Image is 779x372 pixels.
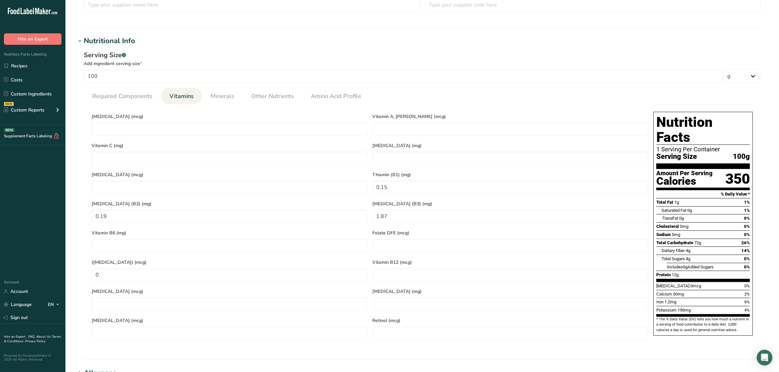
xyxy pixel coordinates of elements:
[373,317,648,324] span: Retinol (mcg)
[680,224,688,229] span: 0mg
[656,299,664,304] span: Iron
[744,224,750,229] span: 0%
[656,317,750,333] section: * The % Daily Value (DV) tells you how much a nutrient in a serving of food contributes to a dail...
[4,102,14,106] div: NEW
[656,115,750,145] h1: Nutrition Facts
[656,308,677,313] span: Potassium
[656,272,671,277] span: Protein
[672,272,679,277] span: 12g
[656,177,713,186] div: Calories
[656,232,671,237] span: Sodium
[672,232,680,237] span: 5mg
[678,308,691,313] span: 190mg
[373,113,648,120] span: Vitamin A, [PERSON_NAME] (mcg)
[4,33,62,45] button: Hire an Expert
[84,60,761,67] div: Add ingredient serving size
[28,334,36,339] a: FAQ .
[84,70,723,83] input: Type your serving size here
[656,283,689,288] span: [MEDICAL_DATA]
[92,142,367,149] span: Vitamin C (mg)
[92,288,367,295] span: [MEDICAL_DATA] (mcg)
[679,216,684,221] span: 0g
[656,292,672,296] span: Calcium
[725,170,750,188] div: 350
[687,208,692,213] span: 0g
[373,171,648,178] span: Thiamin (B1) (mg)
[673,292,684,296] span: 30mg
[656,240,693,245] span: Total Carbohydrate
[744,283,750,288] span: 0%
[656,190,750,198] section: % Daily Value *
[92,317,367,324] span: [MEDICAL_DATA] (mcg)
[757,350,772,365] div: Open Intercom Messenger
[744,264,750,269] span: 0%
[733,153,750,161] span: 100g
[84,50,761,60] div: Serving Size
[662,216,672,221] i: Trans
[683,264,687,269] span: 0g
[4,107,44,113] div: Custom Reports
[373,229,648,236] span: Folate DFE (mcg)
[92,92,152,101] span: Required Components
[744,256,750,261] span: 0%
[92,200,367,207] span: [MEDICAL_DATA] (B2) (mg)
[4,354,62,362] div: Powered By FoodLabelMaker © 2025 All Rights Reserved
[656,224,679,229] span: Cholesterol
[4,334,61,344] a: Terms & Conditions .
[4,128,14,132] div: BETA
[373,200,648,207] span: [MEDICAL_DATA] (B3) (mg)
[744,232,750,237] span: 0%
[690,283,701,288] span: 0mcg
[373,142,648,149] span: [MEDICAL_DATA] (mg)
[92,113,367,120] span: [MEDICAL_DATA] (mcg)
[744,216,750,221] span: 0%
[25,339,45,344] a: Privacy Policy
[656,200,673,205] span: Total Fat
[744,308,750,313] span: 4%
[373,259,648,266] span: Vitamin B12 (mcg)
[92,229,367,236] span: Vitamin B6 (mg)
[311,92,361,101] span: Amino Acid Profile
[92,171,367,178] span: [MEDICAL_DATA] (mcg)
[84,36,135,46] div: Nutritional Info
[36,334,52,339] a: About Us .
[4,299,32,310] a: Language
[741,240,750,245] span: 26%
[674,200,679,205] span: 1g
[662,248,685,253] span: Dietary Fiber
[662,256,685,261] span: Total Sugars
[251,92,294,101] span: Other Nutrients
[656,170,713,177] div: Amount Per Serving
[48,301,62,309] div: EN
[656,146,750,153] div: 1 Serving Per Container
[169,92,194,101] span: Vitamins
[662,208,686,213] span: Saturated Fat
[373,288,648,295] span: [MEDICAL_DATA] (mg)
[741,248,750,253] span: 14%
[744,208,750,213] span: 1%
[211,92,234,101] span: Minerals
[92,259,367,266] span: ([MEDICAL_DATA]) (mcg)
[686,248,690,253] span: 4g
[664,299,676,304] span: 1.2mg
[662,216,678,221] span: Fat
[686,256,690,261] span: 4g
[656,153,697,161] span: Serving Size
[4,334,27,339] a: Hire an Expert .
[744,299,750,304] span: 6%
[667,264,714,269] span: Includes Added Sugars
[744,200,750,205] span: 1%
[744,292,750,296] span: 2%
[694,240,701,245] span: 72g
